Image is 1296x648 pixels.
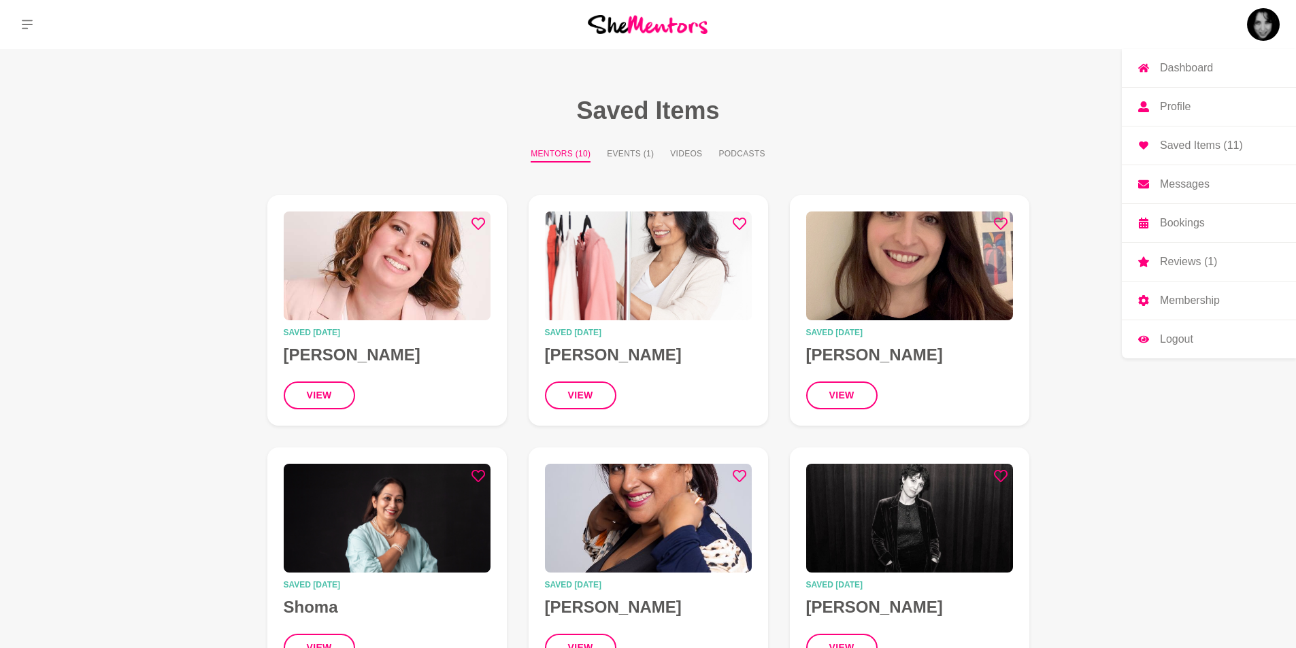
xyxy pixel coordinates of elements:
[806,464,1013,573] img: Lior Albeck-Ripka
[1160,256,1217,267] p: Reviews (1)
[545,464,752,573] img: Richa Joshi
[1160,63,1213,73] p: Dashboard
[235,95,1062,126] h1: Saved Items
[1160,140,1243,151] p: Saved Items (11)
[806,328,1013,337] time: Saved [DATE]
[1160,295,1220,306] p: Membership
[284,464,491,573] img: Shoma
[545,381,616,409] button: view
[284,211,491,320] img: Amanda Greenman
[588,15,708,33] img: She Mentors Logo
[1122,165,1296,203] a: Messages
[607,148,654,163] button: Events (1)
[1122,243,1296,281] a: Reviews (1)
[267,195,507,426] a: Amanda GreenmanSaved [DATE][PERSON_NAME]view
[718,148,765,163] button: Podcasts
[284,345,491,365] h4: [PERSON_NAME]
[806,381,878,409] button: view
[1247,8,1280,41] img: Donna English
[545,211,752,320] img: Jude Stevens
[790,195,1029,426] a: Ali AdeySaved [DATE][PERSON_NAME]view
[284,581,491,589] time: Saved [DATE]
[545,581,752,589] time: Saved [DATE]
[1160,179,1210,190] p: Messages
[1122,126,1296,165] a: Saved Items (11)
[670,148,702,163] button: Videos
[529,195,768,426] a: Jude StevensSaved [DATE][PERSON_NAME]view
[1247,8,1280,41] a: Donna EnglishDashboardProfileSaved Items (11)MessagesBookingsReviews (1)MembershipLogout
[1122,204,1296,242] a: Bookings
[545,328,752,337] time: Saved [DATE]
[531,148,591,163] button: Mentors (10)
[1160,218,1205,228] p: Bookings
[1122,49,1296,87] a: Dashboard
[284,328,491,337] time: Saved [DATE]
[806,211,1013,320] img: Ali Adey
[545,597,752,617] h4: [PERSON_NAME]
[806,345,1013,365] h4: [PERSON_NAME]
[1122,88,1296,126] a: Profile
[284,381,355,409] button: view
[1160,334,1193,345] p: Logout
[1160,101,1191,112] p: Profile
[806,581,1013,589] time: Saved [DATE]
[545,345,752,365] h4: [PERSON_NAME]
[806,597,1013,617] h4: [PERSON_NAME]
[284,597,491,617] h4: Shoma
